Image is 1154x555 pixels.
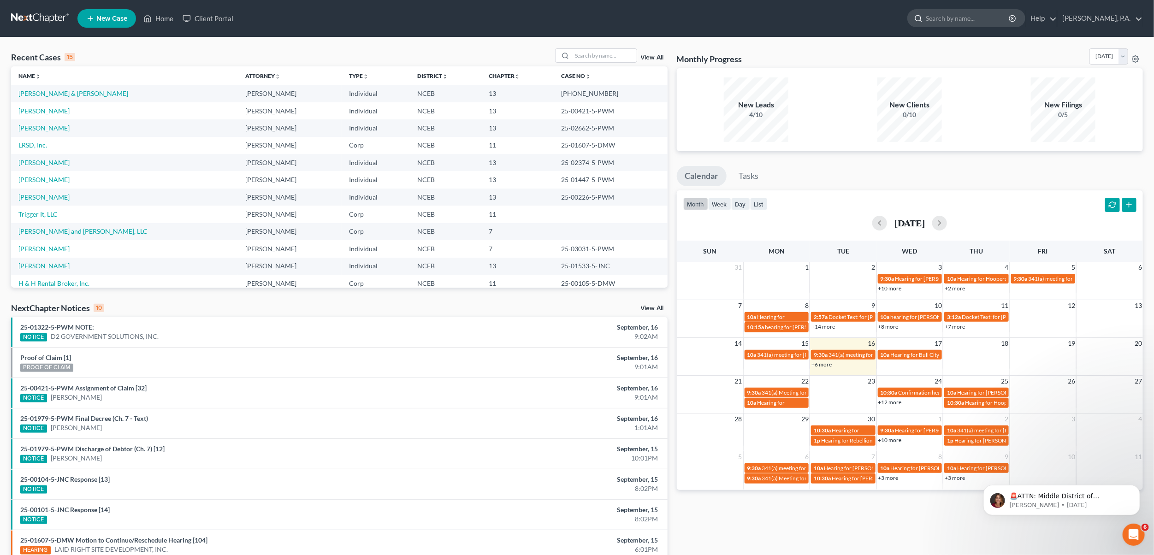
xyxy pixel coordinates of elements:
[769,247,785,255] span: Mon
[481,223,554,240] td: 7
[934,376,943,387] span: 24
[1004,451,1010,462] span: 9
[554,154,668,171] td: 25-02374-5-PWM
[677,53,742,65] h3: Monthly Progress
[1134,451,1143,462] span: 11
[452,414,658,423] div: September, 16
[871,262,876,273] span: 2
[829,351,962,358] span: 341(a) meeting for [PERSON_NAME] [PERSON_NAME]
[20,485,47,494] div: NOTICE
[554,102,668,119] td: 25-00421-5-PWM
[481,189,554,206] td: 13
[443,74,448,79] i: unfold_more
[731,166,767,186] a: Tasks
[238,240,342,257] td: [PERSON_NAME]
[832,427,859,434] span: Hearing for
[1014,275,1028,282] span: 9:30a
[703,247,716,255] span: Sun
[1031,110,1095,119] div: 0/5
[1071,413,1076,425] span: 3
[895,275,967,282] span: Hearing for [PERSON_NAME]
[342,223,410,240] td: Corp
[18,245,70,253] a: [PERSON_NAME]
[410,119,482,136] td: NCEB
[1004,262,1010,273] span: 4
[238,258,342,275] td: [PERSON_NAME]
[275,74,280,79] i: unfold_more
[18,279,89,287] a: H & H Rental Broker, Inc.
[54,545,168,554] a: LAID RIGHT SITE DEVELOPMENT, INC.
[410,85,482,102] td: NCEB
[762,465,900,472] span: 341(a) meeting for [PERSON_NAME] & [PERSON_NAME]
[800,338,810,349] span: 15
[824,465,945,472] span: Hearing for [PERSON_NAME] & [PERSON_NAME]
[20,394,47,402] div: NOTICE
[342,171,410,188] td: Individual
[481,137,554,154] td: 11
[954,437,1026,444] span: Hearing for [PERSON_NAME]
[957,465,1029,472] span: Hearing for [PERSON_NAME]
[881,465,890,472] span: 10a
[881,351,890,358] span: 10a
[878,285,902,292] a: +10 more
[937,413,943,425] span: 1
[452,484,658,493] div: 8:02PM
[481,275,554,292] td: 11
[562,72,591,79] a: Case Nounfold_more
[410,102,482,119] td: NCEB
[554,275,668,292] td: 25-00105-5-DMW
[804,300,810,311] span: 8
[18,124,70,132] a: [PERSON_NAME]
[878,323,899,330] a: +8 more
[452,475,658,484] div: September, 15
[970,247,983,255] span: Thu
[554,85,668,102] td: [PHONE_NUMBER]
[765,324,891,331] span: hearing for [PERSON_NAME] and [PERSON_NAME]
[747,465,761,472] span: 9:30a
[410,223,482,240] td: NCEB
[18,227,148,235] a: [PERSON_NAME] and [PERSON_NAME], LLC
[811,361,832,368] a: +6 more
[452,323,658,332] div: September, 16
[238,137,342,154] td: [PERSON_NAME]
[934,300,943,311] span: 10
[747,399,757,406] span: 10a
[762,389,852,396] span: 341(a) Meeting for [PERSON_NAME]
[734,376,743,387] span: 21
[349,72,368,79] a: Typeunfold_more
[734,338,743,349] span: 14
[683,198,708,210] button: month
[814,465,823,472] span: 10a
[342,85,410,102] td: Individual
[20,516,47,524] div: NOTICE
[947,437,953,444] span: 1p
[957,389,1029,396] span: Hearing for [PERSON_NAME]
[20,354,71,361] a: Proof of Claim [1]
[1067,376,1076,387] span: 26
[1026,10,1057,27] a: Help
[1000,376,1010,387] span: 25
[947,465,956,472] span: 10a
[342,240,410,257] td: Individual
[342,154,410,171] td: Individual
[881,427,894,434] span: 9:30a
[18,107,70,115] a: [PERSON_NAME]
[867,376,876,387] span: 23
[178,10,238,27] a: Client Portal
[342,137,410,154] td: Corp
[18,176,70,183] a: [PERSON_NAME]
[800,413,810,425] span: 29
[238,189,342,206] td: [PERSON_NAME]
[11,52,75,63] div: Recent Cases
[677,166,727,186] a: Calendar
[1104,247,1115,255] span: Sat
[881,275,894,282] span: 9:30a
[814,427,831,434] span: 10:30a
[811,323,835,330] a: +14 more
[20,546,51,555] div: HEARING
[724,110,788,119] div: 4/10
[481,206,554,223] td: 11
[837,247,849,255] span: Tue
[238,171,342,188] td: [PERSON_NAME]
